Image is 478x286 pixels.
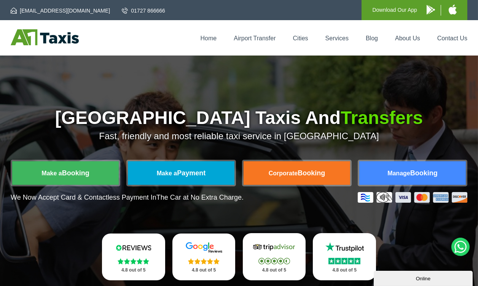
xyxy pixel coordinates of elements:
[359,161,466,185] a: ManageBooking
[243,233,306,280] a: Tripadvisor Stars 4.8 out of 5
[128,161,234,185] a: Make aPayment
[181,265,227,275] p: 4.8 out of 5
[269,170,298,176] span: Corporate
[188,258,220,264] img: Stars
[325,35,349,41] a: Services
[449,5,457,14] img: A1 Taxis iPhone App
[293,35,308,41] a: Cities
[11,109,467,127] h1: [GEOGRAPHIC_DATA] Taxis And
[322,242,367,253] img: Trustpilot
[387,170,410,176] span: Manage
[251,242,297,253] img: Tripadvisor
[11,7,110,14] a: [EMAIL_ADDRESS][DOMAIN_NAME]
[395,35,420,41] a: About Us
[313,233,376,280] a: Trustpilot Stars 4.8 out of 5
[118,258,149,264] img: Stars
[181,242,227,253] img: Google
[110,265,157,275] p: 4.8 out of 5
[372,5,417,15] p: Download Our App
[437,35,467,41] a: Contact Us
[321,265,368,275] p: 4.8 out of 5
[12,161,119,185] a: Make aBooking
[41,170,62,176] span: Make a
[341,108,423,128] span: Transfers
[427,5,435,14] img: A1 Taxis Android App
[11,29,79,45] img: A1 Taxis St Albans LTD
[251,265,298,275] p: 4.8 out of 5
[328,258,360,264] img: Stars
[102,234,165,280] a: Reviews.io Stars 4.8 out of 5
[201,35,217,41] a: Home
[244,161,350,185] a: CorporateBooking
[366,35,378,41] a: Blog
[156,194,244,201] span: The Car at No Extra Charge.
[374,269,474,286] iframe: chat widget
[258,258,290,264] img: Stars
[11,194,244,202] p: We Now Accept Card & Contactless Payment In
[111,242,156,253] img: Reviews.io
[358,192,467,203] img: Credit And Debit Cards
[234,35,276,41] a: Airport Transfer
[11,131,467,141] p: Fast, friendly and most reliable taxi service in [GEOGRAPHIC_DATA]
[157,170,177,176] span: Make a
[122,7,165,14] a: 01727 866666
[172,234,236,280] a: Google Stars 4.8 out of 5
